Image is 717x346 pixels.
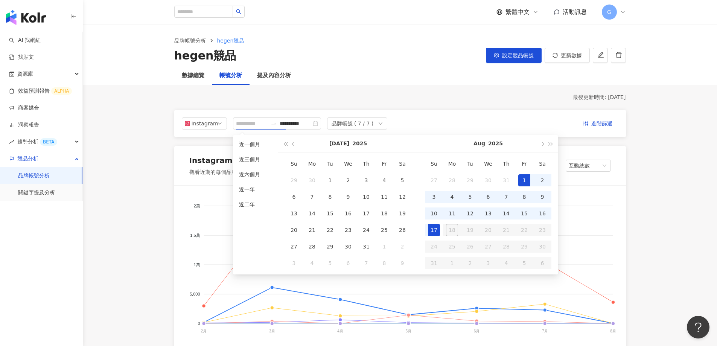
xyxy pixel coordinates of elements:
[473,329,480,333] tspan: 6月
[9,53,34,61] a: 找貼文
[9,37,41,44] a: searchAI 找網紅
[288,241,300,253] div: 27
[482,174,494,186] div: 30
[375,172,393,189] td: 2025-07-04
[9,104,39,112] a: 商案媒合
[488,135,503,152] button: 2025
[360,257,372,269] div: 7
[378,241,390,253] div: 1
[360,174,372,186] div: 3
[569,160,608,171] span: 互動總數
[375,155,393,172] th: Fr
[393,205,411,222] td: 2025-07-19
[396,174,408,186] div: 5
[285,205,303,222] td: 2025-07-13
[306,257,318,269] div: 4
[342,241,354,253] div: 30
[303,172,321,189] td: 2025-06-30
[497,189,515,205] td: 2025-08-07
[515,155,533,172] th: Fr
[192,118,216,129] div: Instagram
[18,172,50,180] a: 品牌帳號分析
[9,87,72,95] a: 效益預測報告ALPHA
[324,191,336,203] div: 8
[306,174,318,186] div: 30
[428,174,440,186] div: 27
[553,53,558,58] span: sync
[342,224,354,236] div: 23
[236,9,241,14] span: search
[396,224,408,236] div: 26
[236,138,275,150] li: 近一個月
[357,155,375,172] th: Th
[324,241,336,253] div: 29
[515,189,533,205] td: 2025-08-08
[321,205,339,222] td: 2025-07-15
[545,48,590,63] button: 更新數據
[257,71,291,80] div: 提及內容分析
[357,222,375,238] td: 2025-07-24
[236,198,275,210] li: 近二年
[342,174,354,186] div: 2
[303,205,321,222] td: 2025-07-14
[464,174,476,186] div: 29
[288,257,300,269] div: 3
[288,174,300,186] div: 29
[306,224,318,236] div: 21
[425,205,443,222] td: 2025-08-10
[285,222,303,238] td: 2025-07-20
[339,222,357,238] td: 2025-07-23
[285,189,303,205] td: 2025-07-06
[324,207,336,219] div: 15
[396,257,408,269] div: 9
[428,191,440,203] div: 3
[321,189,339,205] td: 2025-07-08
[533,189,551,205] td: 2025-08-09
[332,118,374,129] div: 品牌帳號 ( 7 / 7 )
[198,321,200,326] tspan: 0
[236,183,275,195] li: 近一年
[285,255,303,271] td: 2025-08-03
[17,150,38,167] span: 競品分析
[329,135,349,152] button: [DATE]
[339,155,357,172] th: We
[285,172,303,189] td: 2025-06-29
[393,155,411,172] th: Sa
[321,155,339,172] th: Tu
[182,71,204,80] div: 數據總覽
[375,255,393,271] td: 2025-08-08
[533,205,551,222] td: 2025-08-16
[375,205,393,222] td: 2025-07-18
[428,224,440,236] div: 17
[497,205,515,222] td: 2025-08-14
[473,135,485,152] button: Aug
[561,52,582,58] span: 更新數據
[201,329,207,333] tspan: 2月
[342,257,354,269] div: 6
[536,174,548,186] div: 2
[339,255,357,271] td: 2025-08-06
[446,174,458,186] div: 28
[189,169,280,176] div: 觀看近期的每個品牌每月高低走勢
[500,174,512,186] div: 31
[17,133,57,150] span: 趨勢分析
[425,172,443,189] td: 2025-07-27
[461,189,479,205] td: 2025-08-05
[189,155,280,166] div: Instagram 品牌成效走勢
[193,203,200,208] tspan: 2萬
[597,52,604,58] span: edit
[518,191,530,203] div: 8
[479,205,497,222] td: 2025-08-13
[173,37,207,45] a: 品牌帳號分析
[342,191,354,203] div: 9
[357,255,375,271] td: 2025-08-07
[17,66,33,82] span: 資源庫
[536,207,548,219] div: 16
[396,191,408,203] div: 12
[337,329,343,333] tspan: 4月
[461,205,479,222] td: 2025-08-12
[515,205,533,222] td: 2025-08-15
[461,155,479,172] th: Tu
[269,329,275,333] tspan: 3月
[396,207,408,219] div: 19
